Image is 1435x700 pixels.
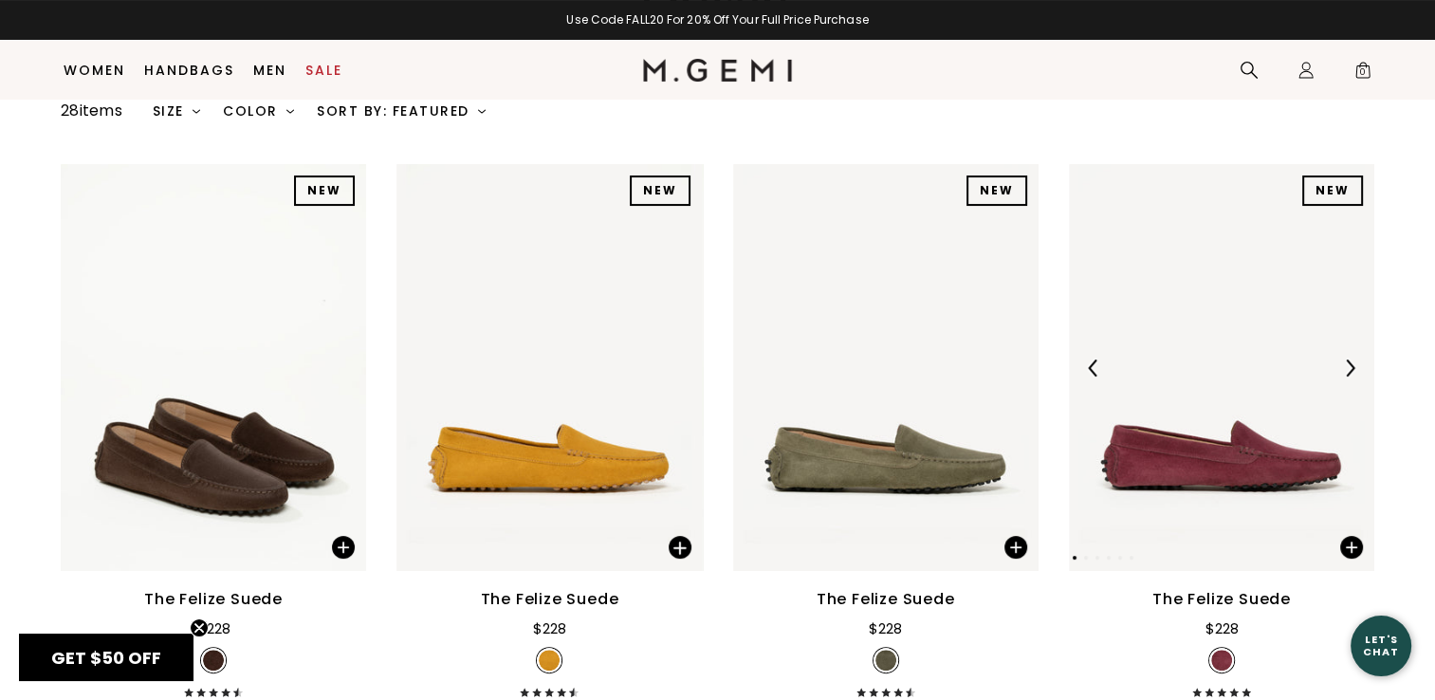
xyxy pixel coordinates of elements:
[643,59,792,82] img: M.Gemi
[223,103,294,119] div: Color
[539,650,560,671] img: v_2123351162939_SWATCH_0d3e4fb7-66f9-4c2d-a15b-96cb23b71323_50x.jpg
[197,617,230,640] div: $228
[1341,359,1358,377] img: Next Arrow
[286,107,294,115] img: chevron-down.svg
[253,63,286,78] a: Men
[875,650,896,671] img: v_2123365482555_SWATCH_6c78c944-fdcf-4825-85df-9956ada56ec5_50x.jpg
[869,617,902,640] div: $228
[366,164,672,571] img: The Felize Suede
[1069,164,1374,571] img: The Felize Suede
[193,107,200,115] img: chevron-down.svg
[1069,164,1374,697] a: The Felize SuedeNEWThe Felize SuedePrevious ArrowNext ArrowThe Felize Suede$228
[294,175,355,206] div: NEW
[1205,617,1238,640] div: $228
[478,107,486,115] img: chevron-down.svg
[61,100,122,122] div: 28 items
[153,103,201,119] div: Size
[1152,588,1291,611] div: The Felize Suede
[61,164,366,571] img: The Felize Suede
[1211,650,1232,671] img: v_5006926020667_SWATCH_50x.jpg
[702,164,1007,571] img: The Felize Suede
[1353,64,1372,83] span: 0
[733,164,1039,697] a: The Felize SuedeNEWThe Felize SuedeThe Felize Suede$228
[19,634,193,681] div: GET $50 OFFClose teaser
[144,588,283,611] div: The Felize Suede
[51,646,161,670] span: GET $50 OFF
[733,164,1039,571] img: The Felize Suede
[480,588,618,611] div: The Felize Suede
[817,588,955,611] div: The Felize Suede
[1351,634,1411,657] div: Let's Chat
[203,650,224,671] img: v_7389131931707_SWATCH_50x.jpg
[396,164,702,571] img: The Felize Suede
[1085,359,1102,377] img: Previous Arrow
[533,617,566,640] div: $228
[64,63,125,78] a: Women
[966,175,1027,206] div: NEW
[1039,164,1344,571] img: The Felize Suede
[630,175,690,206] div: NEW
[61,164,366,697] a: The Felize Suede$228
[144,63,234,78] a: Handbags
[317,103,486,119] div: Sort By: Featured
[305,63,342,78] a: Sale
[190,618,209,637] button: Close teaser
[396,164,702,697] a: The Felize SuedeNEWThe Felize SuedeThe Felize Suede$228
[1302,175,1363,206] div: NEW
